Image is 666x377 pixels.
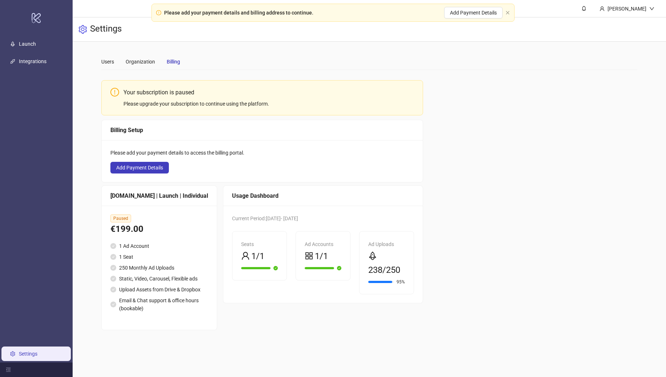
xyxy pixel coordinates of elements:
[110,222,208,236] div: €199.00
[110,149,414,157] div: Please add your payment details to access the billing portal.
[232,216,298,221] span: Current Period: [DATE] - [DATE]
[110,276,116,282] span: check-circle
[450,10,497,16] span: Add Payment Details
[605,5,649,13] div: [PERSON_NAME]
[110,242,208,250] li: 1 Ad Account
[241,240,278,248] div: Seats
[164,9,313,17] div: Please add your payment details and billing address to continue.
[19,41,36,47] a: Launch
[6,367,11,372] span: menu-fold
[505,11,510,15] button: close
[368,240,405,248] div: Ad Uploads
[649,6,654,11] span: down
[305,251,313,260] span: appstore
[110,191,208,200] div: [DOMAIN_NAME] | Launch | Individual
[19,58,46,64] a: Integrations
[90,23,122,36] h3: Settings
[110,264,208,272] li: 250 Monthly Ad Uploads
[167,58,180,66] div: Billing
[110,265,116,271] span: check-circle
[600,6,605,11] span: user
[110,296,208,312] li: Email & Chat support & office hours (bookable)
[251,250,264,263] span: 1/1
[305,240,341,248] div: Ad Accounts
[78,25,87,34] span: setting
[241,251,250,260] span: user
[315,250,328,263] span: 1/1
[444,7,503,19] button: Add Payment Details
[156,10,161,15] span: exclamation-circle
[110,214,131,222] span: Paused
[123,88,414,97] div: Your subscription is paused
[110,243,116,249] span: check-circle
[110,286,208,294] li: Upload Assets from Drive & Dropbox
[126,58,155,66] div: Organization
[397,280,405,284] span: 95%
[110,162,169,173] button: Add Payment Details
[110,302,116,307] span: check-circle
[110,253,208,261] li: 1 Seat
[337,266,341,270] span: check-circle
[110,275,208,283] li: Static, Video, Carousel, Flexible ads
[110,88,119,97] span: exclamation-circle
[19,351,37,357] a: Settings
[581,6,586,11] span: bell
[116,165,163,171] span: Add Payment Details
[368,251,377,260] span: rocket
[101,58,114,66] div: Users
[232,191,414,200] div: Usage Dashboard
[110,254,116,260] span: check-circle
[110,287,116,292] span: check-circle
[273,266,278,270] span: check-circle
[123,100,414,108] div: Please upgrade your subscription to continue using the platform.
[368,263,400,277] span: 238/250
[110,126,414,135] div: Billing Setup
